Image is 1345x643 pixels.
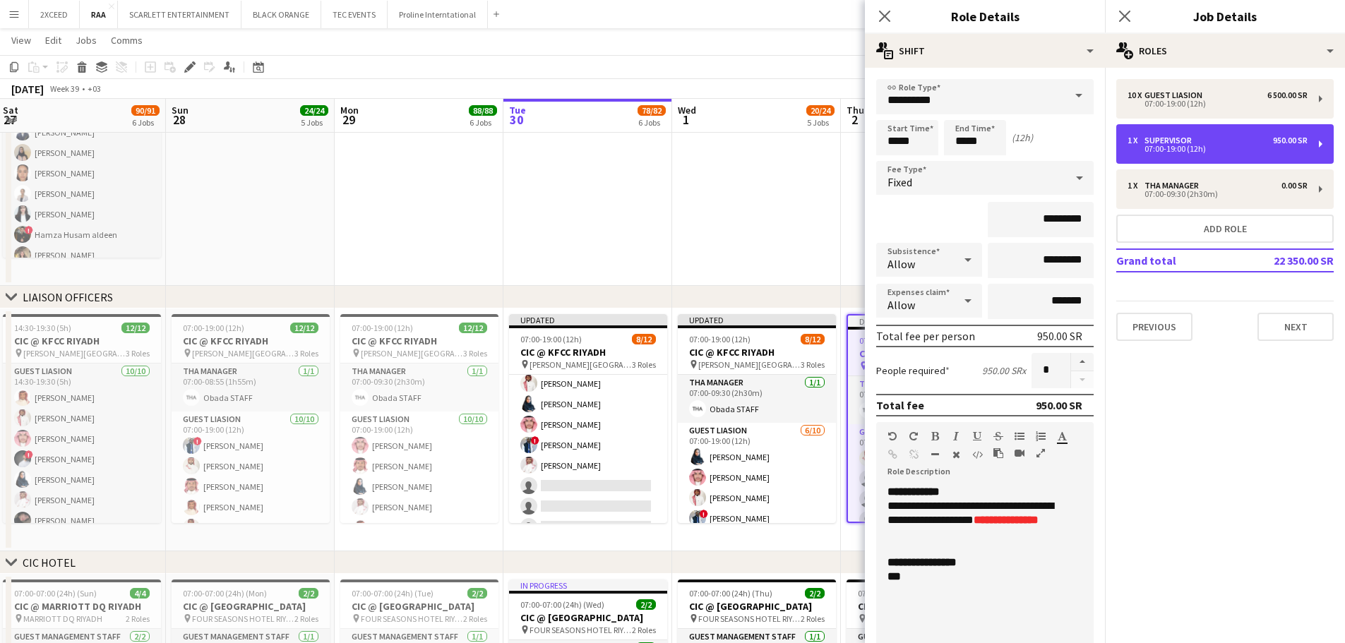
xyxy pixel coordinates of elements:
[847,600,1005,613] h3: CIC @ MARRIOTT DQ RIYADH
[463,613,487,624] span: 2 Roles
[23,555,76,570] div: CIC HOTEL
[678,375,836,423] app-card-role: THA Manager1/107:00-09:30 (2h30m)Obada STAFF
[1,112,18,128] span: 27
[632,625,656,635] span: 2 Roles
[80,1,118,28] button: RAA
[111,34,143,47] span: Comms
[698,359,801,370] span: [PERSON_NAME][GEOGRAPHIC_DATA]
[172,335,330,347] h3: CIC @ KFCC RIYADH
[801,334,825,344] span: 8/12
[520,334,582,344] span: 07:00-19:00 (12h)
[887,431,897,442] button: Undo
[338,112,359,128] span: 29
[632,334,656,344] span: 8/12
[509,579,667,591] div: In progress
[294,613,318,624] span: 2 Roles
[507,112,526,128] span: 30
[29,1,80,28] button: 2XCEED
[876,329,975,343] div: Total fee per person
[340,314,498,523] div: 07:00-19:00 (12h)12/12CIC @ KFCC RIYADH [PERSON_NAME][GEOGRAPHIC_DATA]3 RolesTHA Manager1/107:00-...
[1144,90,1208,100] div: Guest Liasion
[1057,431,1067,442] button: Text Color
[1071,353,1094,371] button: Increase
[3,49,161,258] app-job-card: 15:00-20:00 (5h)58/58CIC @ KFCC RIYADH [PERSON_NAME][GEOGRAPHIC_DATA]3 RolesGuest Management Staf...
[805,588,825,599] span: 2/2
[1105,34,1345,68] div: Roles
[300,105,328,116] span: 24/24
[847,104,864,116] span: Thu
[847,314,1005,523] app-job-card: Draft07:00-19:00 (12h)2/12CIC @ KFCC RIYADH [PERSON_NAME][GEOGRAPHIC_DATA]3 RolesTHA Manager1/107...
[1245,249,1334,272] td: 22 350.00 SR
[1144,136,1197,145] div: Supervisor
[509,611,667,624] h3: CIC @ [GEOGRAPHIC_DATA]
[1144,181,1204,191] div: THA Manager
[3,335,161,347] h3: CIC @ KFCC RIYADH
[3,363,161,596] app-card-role: Guest Liasion10/1014:30-19:30 (5h)[PERSON_NAME][PERSON_NAME][PERSON_NAME]![PERSON_NAME][PERSON_NA...
[698,613,801,624] span: FOUR SEASONS HOTEL RIYADH
[509,314,667,325] div: Updated
[352,588,434,599] span: 07:00-07:00 (24h) (Tue)
[126,348,150,359] span: 3 Roles
[530,359,632,370] span: [PERSON_NAME][GEOGRAPHIC_DATA]
[930,431,940,442] button: Bold
[23,348,126,359] span: [PERSON_NAME][GEOGRAPHIC_DATA]
[121,323,150,333] span: 12/12
[806,105,835,116] span: 20/24
[1105,7,1345,25] h3: Job Details
[172,104,189,116] span: Sun
[172,600,330,613] h3: CIC @ [GEOGRAPHIC_DATA]
[993,447,1003,459] button: Paste as plain text
[1036,447,1046,459] button: Fullscreen
[801,359,825,370] span: 3 Roles
[530,625,632,635] span: FOUR SEASONS HOTEL RIYADH
[807,117,834,128] div: 5 Jobs
[294,348,318,359] span: 3 Roles
[858,588,919,599] span: 07:00-19:00 (12h)
[844,112,864,128] span: 2
[1281,181,1308,191] div: 0.00 SR
[972,449,982,460] button: HTML Code
[169,112,189,128] span: 28
[1116,215,1334,243] button: Add role
[1128,145,1308,152] div: 07:00-19:00 (12h)
[105,31,148,49] a: Comms
[126,613,150,624] span: 2 Roles
[509,314,667,523] div: Updated07:00-19:00 (12h)8/12CIC @ KFCC RIYADH [PERSON_NAME][GEOGRAPHIC_DATA]3 RolesObada STAFFGue...
[299,588,318,599] span: 2/2
[632,359,656,370] span: 3 Roles
[47,83,82,94] span: Week 39
[183,588,267,599] span: 07:00-07:00 (24h) (Mon)
[993,431,1003,442] button: Strikethrough
[132,117,159,128] div: 6 Jobs
[678,314,836,325] div: Updated
[638,117,665,128] div: 6 Jobs
[531,436,539,445] span: !
[192,348,294,359] span: [PERSON_NAME][GEOGRAPHIC_DATA]
[3,314,161,523] app-job-card: 14:30-19:30 (5h)12/12CIC @ KFCC RIYADH [PERSON_NAME][GEOGRAPHIC_DATA]3 RolesGuest Liasion10/1014:...
[689,334,751,344] span: 07:00-19:00 (12h)
[887,257,915,271] span: Allow
[1036,398,1082,412] div: 950.00 SR
[172,314,330,523] div: 07:00-19:00 (12h)12/12CIC @ KFCC RIYADH [PERSON_NAME][GEOGRAPHIC_DATA]3 RolesTHA Manager1/107:00-...
[118,1,241,28] button: SCARLETT ENTERTAINMENT
[848,347,1003,360] h3: CIC @ KFCC RIYADH
[1267,90,1308,100] div: 6 500.00 SR
[25,226,33,234] span: !
[887,298,915,312] span: Allow
[801,613,825,624] span: 2 Roles
[1116,313,1192,341] button: Previous
[470,117,496,128] div: 6 Jobs
[865,34,1105,68] div: Shift
[1128,136,1144,145] div: 1 x
[951,449,961,460] button: Clear Formatting
[678,346,836,359] h3: CIC @ KFCC RIYADH
[23,613,102,624] span: MARRIOTT DQ RIYADH
[192,613,294,624] span: FOUR SEASONS HOTEL RIYADH
[1128,90,1144,100] div: 10 x
[340,104,359,116] span: Mon
[459,323,487,333] span: 12/12
[340,363,498,411] app-card-role: THA Manager1/107:00-09:30 (2h30m)Obada STAFF
[865,7,1105,25] h3: Role Details
[14,588,97,599] span: 07:00-07:00 (24h) (Sun)
[909,431,919,442] button: Redo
